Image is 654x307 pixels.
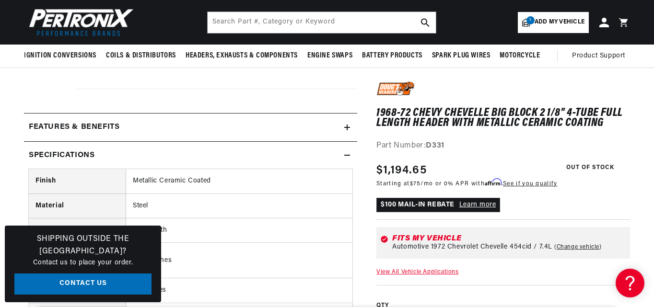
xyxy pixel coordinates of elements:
[126,193,353,218] td: Steel
[376,162,427,179] span: $1,194.65
[572,51,625,61] span: Product Support
[126,278,353,303] td: 3.5 Inches
[126,169,353,193] td: Metallic Ceramic Coated
[554,243,602,251] a: Change vehicle
[29,121,119,134] h2: Features & Benefits
[392,243,552,251] span: Automotive 1972 Chevrolet Chevelle 454cid / 7.4L
[101,45,181,67] summary: Coils & Distributors
[362,51,422,61] span: Battery Products
[14,258,152,268] p: Contact us to place your order.
[518,12,589,33] a: 1Add my vehicle
[208,12,436,33] input: Search Part #, Category or Keyword
[376,198,500,212] p: $100 MAIL-IN REBATE
[126,243,353,278] td: 2.125 Inches
[303,45,357,67] summary: Engine Swaps
[24,51,96,61] span: Ignition Conversions
[24,142,357,170] summary: Specifications
[24,114,357,141] summary: Features & Benefits
[29,218,126,242] th: Design
[106,51,176,61] span: Coils & Distributors
[415,12,436,33] button: search button
[410,181,421,187] span: $75
[572,45,630,68] summary: Product Support
[181,45,303,67] summary: Headers, Exhausts & Components
[29,149,94,162] h2: Specifications
[500,51,540,61] span: Motorcycle
[357,45,427,67] summary: Battery Products
[376,269,458,275] a: View All Vehicle Applications
[126,218,353,242] td: Full-length
[535,18,584,27] span: Add my vehicle
[376,179,557,188] p: Starting at /mo or 0% APR with .
[376,109,630,128] h1: 1968-72 Chevy Chevelle Big Block 2 1/8" 4-Tube Full Length Header with Metallic Ceramic Coating
[503,181,557,187] a: See if you qualify - Learn more about Affirm Financing (opens in modal)
[561,162,619,174] span: Out of Stock
[495,45,545,67] summary: Motorcycle
[24,6,134,39] img: Pertronix
[392,235,626,242] div: Fits my vehicle
[14,273,152,295] a: Contact Us
[307,51,352,61] span: Engine Swaps
[526,16,535,24] span: 1
[29,193,126,218] th: Material
[186,51,298,61] span: Headers, Exhausts & Components
[376,140,630,152] div: Part Number:
[14,233,152,258] h3: Shipping Outside the [GEOGRAPHIC_DATA]?
[427,45,495,67] summary: Spark Plug Wires
[24,45,101,67] summary: Ignition Conversions
[459,201,496,208] a: Learn more
[426,142,444,149] strong: D331
[29,169,126,193] th: Finish
[485,179,502,186] span: Affirm
[432,51,490,61] span: Spark Plug Wires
